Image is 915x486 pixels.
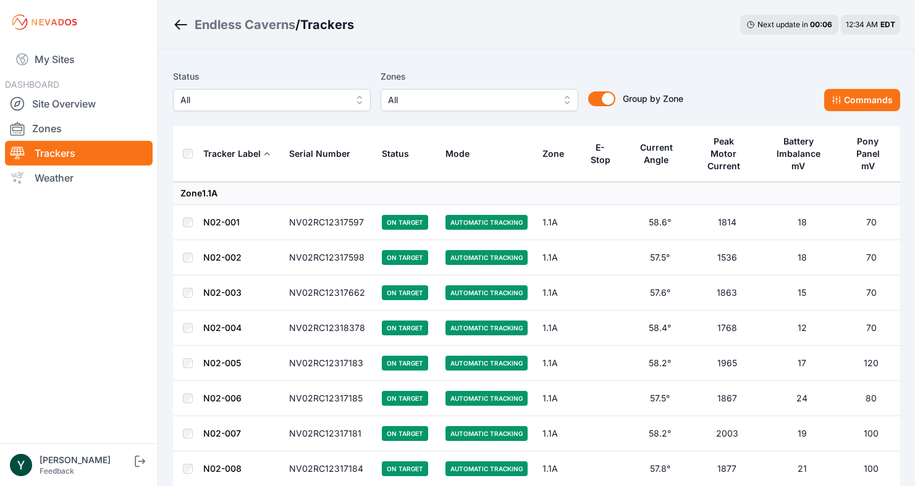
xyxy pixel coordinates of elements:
span: On Target [382,285,428,300]
td: 17 [762,346,842,381]
span: On Target [382,461,428,476]
a: Zones [5,116,153,141]
h3: Trackers [300,16,354,33]
td: NV02RC12317185 [282,381,374,416]
div: Status [382,148,409,160]
a: N02-001 [203,217,240,227]
td: NV02RC12317597 [282,205,374,240]
span: On Target [382,321,428,335]
a: Feedback [40,466,74,476]
span: / [295,16,300,33]
label: Status [173,69,371,84]
td: NV02RC12317181 [282,416,374,451]
td: 2003 [692,416,762,451]
td: 1.1A [535,205,581,240]
td: 70 [842,275,900,311]
a: N02-005 [203,358,241,368]
td: 70 [842,311,900,346]
div: Current Angle [636,141,677,166]
a: N02-006 [203,393,242,403]
span: On Target [382,356,428,371]
a: Endless Caverns [195,16,295,33]
td: 57.5° [628,240,693,275]
span: Automatic Tracking [445,321,528,335]
a: N02-003 [203,287,242,298]
button: Tracker Label [203,139,271,169]
span: All [180,93,346,107]
td: 120 [842,346,900,381]
td: 58.4° [628,311,693,346]
div: Tracker Label [203,148,261,160]
td: 18 [762,205,842,240]
nav: Breadcrumb [173,9,354,41]
span: On Target [382,426,428,441]
div: [PERSON_NAME] [40,454,132,466]
button: All [173,89,371,111]
button: Commands [824,89,900,111]
td: NV02RC12317598 [282,240,374,275]
td: 80 [842,381,900,416]
button: Battery Imbalance mV [769,127,835,181]
a: N02-007 [203,428,241,438]
span: Automatic Tracking [445,215,528,230]
td: 1.1A [535,275,581,311]
td: Zone 1.1A [173,182,900,205]
a: N02-002 [203,252,242,262]
a: N02-008 [203,463,242,474]
button: Mode [445,139,479,169]
div: Zone [542,148,564,160]
td: 15 [762,275,842,311]
span: All [388,93,554,107]
button: Zone [542,139,574,169]
td: 58.2° [628,416,693,451]
div: Pony Panel mV [850,135,886,172]
div: 00 : 06 [810,20,832,30]
td: 19 [762,416,842,451]
div: Peak Motor Current [699,135,748,172]
span: Automatic Tracking [445,426,528,441]
span: 12:34 AM [846,20,878,29]
td: NV02RC12317183 [282,346,374,381]
td: 1965 [692,346,762,381]
td: 1.1A [535,240,581,275]
span: On Target [382,391,428,406]
td: 57.5° [628,381,693,416]
td: 1863 [692,275,762,311]
td: 58.2° [628,346,693,381]
span: Next update in [757,20,808,29]
td: 1.1A [535,311,581,346]
span: Automatic Tracking [445,461,528,476]
span: On Target [382,215,428,230]
a: Trackers [5,141,153,165]
td: 1.1A [535,381,581,416]
a: Site Overview [5,91,153,116]
button: Status [382,139,419,169]
button: Current Angle [636,133,685,175]
td: 1536 [692,240,762,275]
td: 1867 [692,381,762,416]
div: Mode [445,148,470,160]
button: Pony Panel mV [850,127,893,181]
span: DASHBOARD [5,79,59,90]
td: 1.1A [535,416,581,451]
span: On Target [382,250,428,265]
button: E-Stop [589,133,621,175]
a: N02-004 [203,322,242,333]
td: 70 [842,205,900,240]
td: NV02RC12318378 [282,311,374,346]
td: 24 [762,381,842,416]
img: Nevados [10,12,79,32]
img: Yezin Taha [10,454,32,476]
label: Zones [381,69,578,84]
td: 1.1A [535,346,581,381]
td: 58.6° [628,205,693,240]
td: 70 [842,240,900,275]
td: 57.6° [628,275,693,311]
td: 1768 [692,311,762,346]
span: Group by Zone [623,93,683,104]
span: Automatic Tracking [445,285,528,300]
div: Battery Imbalance mV [769,135,827,172]
td: NV02RC12317662 [282,275,374,311]
td: 1814 [692,205,762,240]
